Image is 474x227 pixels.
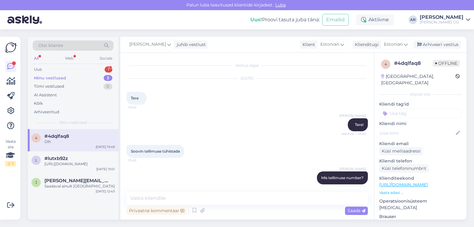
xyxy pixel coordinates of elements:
b: Uus! [250,17,262,23]
span: #lutxb92z [44,156,68,161]
span: Tere [131,96,139,100]
span: Saada [347,208,365,213]
p: Kliendi email [379,141,462,147]
p: Kliendi nimi [379,120,462,127]
span: Mis tellimuse number? [321,175,364,180]
div: Küsi telefoninumbrit [379,164,429,173]
div: Oih [44,139,115,145]
img: Askly Logo [5,42,17,53]
div: [DATE] 13:01 [96,167,115,171]
span: l [35,158,37,162]
div: [DATE] [127,76,368,81]
span: Soovin tellimuse tühistada [131,149,180,153]
div: Privaatne kommentaar [127,207,187,215]
span: Minu vestlused [59,120,87,125]
button: Emailid [322,14,349,26]
div: Kõik [34,100,43,107]
div: AR [409,15,417,24]
span: Otsi kliente [38,42,63,49]
div: Minu vestlused [34,75,66,81]
div: Kliendi info [379,92,462,97]
div: All [33,54,40,62]
p: [MEDICAL_DATA] [379,204,462,211]
div: Vaata siia [5,139,16,166]
span: Tere! [355,122,364,127]
p: Kliendi telefon [379,158,462,164]
div: # 4dqlfaq8 [394,60,433,67]
div: 1 [105,66,112,73]
span: 4 [385,62,387,66]
span: Nähtud ✓ 13:40 [342,132,366,136]
div: [DATE] 12:43 [96,189,115,194]
div: Arhiveeritud [34,109,59,115]
div: [DATE] 13:49 [96,145,115,149]
div: 3 [104,75,112,81]
div: juhib vestlust [174,41,206,48]
input: Lisa tag [379,109,462,118]
div: 0 [103,83,112,90]
span: [PERSON_NAME] [129,41,166,48]
span: [PERSON_NAME] [339,166,366,171]
a: [URL][DOMAIN_NAME] [379,182,428,187]
p: Klienditeekond [379,175,462,182]
span: 13:40 [128,105,152,110]
div: Küsi meiliaadressi [379,147,423,155]
p: Operatsioonisüsteem [379,198,462,204]
div: [PERSON_NAME] [420,15,464,20]
span: j [35,180,37,185]
div: Tiimi vestlused [34,83,64,90]
p: Brauser [379,213,462,220]
span: #4dqlfaq8 [44,133,69,139]
span: james_oates@hotmail.com [44,178,109,183]
input: Lisa nimi [380,130,455,137]
div: Klienditugi [352,41,379,48]
div: Aktiivne [356,14,394,25]
div: Arhiveeri vestlus [414,40,461,49]
span: Luba [273,2,288,8]
span: Nähtud ✓ 13:40 [342,185,366,189]
div: Saadaval ainult [GEOGRAPHIC_DATA] [44,183,115,189]
div: Klient [300,41,315,48]
span: Offline [433,60,460,67]
span: 4 [35,136,37,140]
span: [PERSON_NAME] [339,113,366,118]
span: Estonian [384,41,403,48]
span: 13:40 [128,158,152,163]
div: [GEOGRAPHIC_DATA], [GEOGRAPHIC_DATA] [381,73,455,86]
div: [URL][DOMAIN_NAME] [44,161,115,167]
div: Proovi tasuta juba täna: [250,16,320,23]
a: [PERSON_NAME][PERSON_NAME] OÜ [420,15,470,25]
div: 2 / 3 [5,161,16,166]
div: AI Assistent [34,92,57,98]
p: Vaata edasi ... [379,190,462,195]
span: Estonian [320,41,339,48]
p: Kliendi tag'id [379,101,462,107]
div: Uus [34,66,42,73]
div: Vestlus algas [127,63,368,68]
div: Socials [98,54,114,62]
div: [PERSON_NAME] OÜ [420,20,464,25]
div: Web [64,54,75,62]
